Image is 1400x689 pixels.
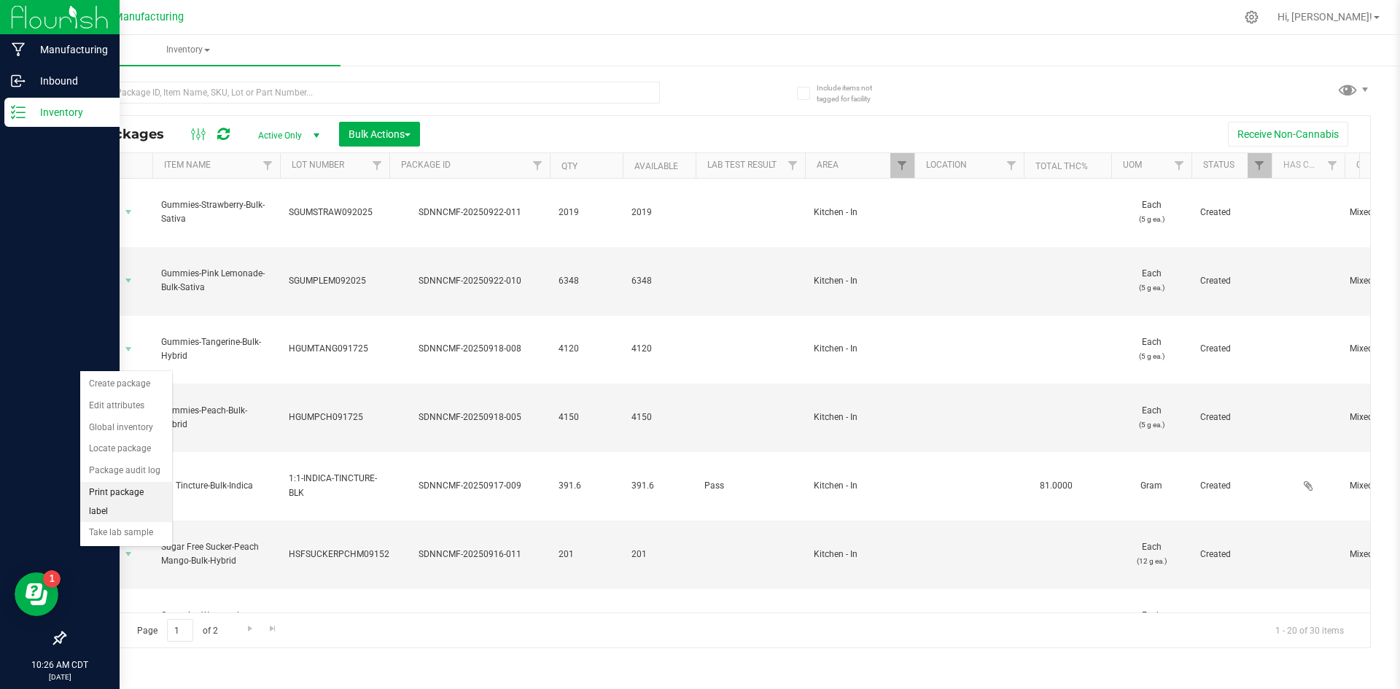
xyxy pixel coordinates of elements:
[64,82,660,104] input: Search Package ID, Item Name, SKU, Lot or Part Number...
[120,202,138,222] span: select
[120,544,138,564] span: select
[1200,479,1263,493] span: Created
[1200,342,1263,356] span: Created
[1228,122,1348,147] button: Receive Non-Cannabis
[634,161,678,171] a: Available
[80,395,172,417] li: Edit attributes
[1120,418,1183,432] p: (5 g ea.)
[239,619,260,639] a: Go to the next page
[926,160,967,170] a: Location
[1272,153,1345,179] th: Has COA
[292,160,344,170] a: Lot Number
[120,270,138,291] span: select
[161,335,271,363] span: Gummies-Tangerine-Bulk-Hybrid
[1123,160,1142,170] a: UOM
[80,417,172,439] li: Global inventory
[814,548,906,561] span: Kitchen - In
[631,206,687,219] span: 2019
[559,410,614,424] span: 4150
[526,153,550,178] a: Filter
[1120,609,1183,637] span: Each
[289,410,381,424] span: HGUMPCH091725
[1277,11,1372,23] span: Hi, [PERSON_NAME]!
[1200,206,1263,219] span: Created
[1200,548,1263,561] span: Created
[707,160,777,170] a: Lab Test Result
[167,619,193,642] input: 1
[26,72,113,90] p: Inbound
[35,35,341,66] a: Inventory
[401,160,451,170] a: Package ID
[1000,153,1024,178] a: Filter
[814,342,906,356] span: Kitchen - In
[80,373,172,395] li: Create package
[814,479,906,493] span: Kitchen - In
[1248,153,1272,178] a: Filter
[559,274,614,288] span: 6348
[11,74,26,88] inline-svg: Inbound
[1120,554,1183,568] p: (12 g ea.)
[387,342,552,356] div: SDNNCMF-20250918-008
[559,479,614,493] span: 391.6
[289,206,381,219] span: SGUMSTRAW092025
[80,460,172,482] li: Package audit log
[1120,212,1183,226] p: (5 g ea.)
[814,410,906,424] span: Kitchen - In
[289,342,381,356] span: HGUMTANG091725
[1120,198,1183,226] span: Each
[631,479,687,493] span: 391.6
[814,206,906,219] span: Kitchen - In
[890,153,914,178] a: Filter
[1120,335,1183,363] span: Each
[1035,161,1088,171] a: Total THC%
[387,548,552,561] div: SDNNCMF-20250916-011
[76,126,179,142] span: All Packages
[1203,160,1234,170] a: Status
[1167,153,1191,178] a: Filter
[164,160,211,170] a: Item Name
[11,105,26,120] inline-svg: Inventory
[161,479,271,493] span: 1:1 Tincture-Bulk-Indica
[26,41,113,58] p: Manufacturing
[1032,475,1080,497] span: 81.0000
[1120,479,1183,493] span: Gram
[120,339,138,359] span: select
[631,274,687,288] span: 6348
[339,122,420,147] button: Bulk Actions
[11,42,26,57] inline-svg: Manufacturing
[161,540,271,568] span: Sugar Free Sucker-Peach Mango-Bulk-Hybrid
[80,482,172,522] li: Print package label
[387,410,552,424] div: SDNNCMF-20250918-005
[387,274,552,288] div: SDNNCMF-20250922-010
[80,438,172,460] li: Locate package
[43,570,61,588] iframe: Resource center unread badge
[7,672,113,682] p: [DATE]
[1120,267,1183,295] span: Each
[15,572,58,616] iframe: Resource center
[781,153,805,178] a: Filter
[631,342,687,356] span: 4120
[1200,410,1263,424] span: Created
[114,11,184,23] span: Manufacturing
[1242,10,1261,24] div: Manage settings
[161,267,271,295] span: Gummies-Pink Lemonade-Bulk-Sativa
[559,342,614,356] span: 4120
[7,658,113,672] p: 10:26 AM CDT
[704,479,796,493] span: Pass
[256,153,280,178] a: Filter
[817,82,890,104] span: Include items not tagged for facility
[262,619,284,639] a: Go to the last page
[1200,274,1263,288] span: Created
[125,619,230,642] span: Page of 2
[161,404,271,432] span: Gummies-Peach-Bulk-Hybrid
[1120,540,1183,568] span: Each
[559,548,614,561] span: 201
[1120,404,1183,432] span: Each
[814,274,906,288] span: Kitchen - In
[365,153,389,178] a: Filter
[161,198,271,226] span: Gummies-Strawberry-Bulk-Sativa
[1321,153,1345,178] a: Filter
[631,548,687,561] span: 201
